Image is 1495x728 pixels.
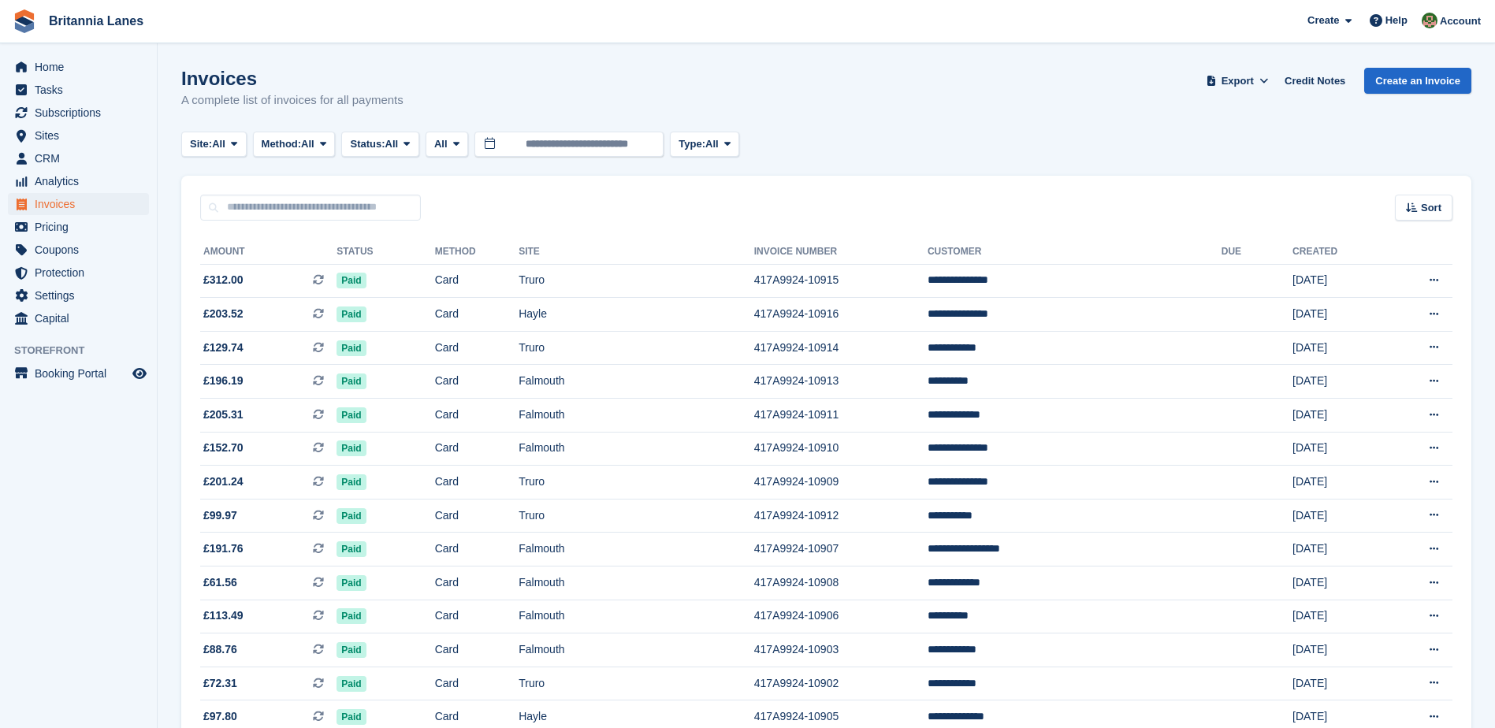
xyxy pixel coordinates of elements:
span: Storefront [14,343,157,358]
td: 417A9924-10911 [754,399,928,433]
td: [DATE] [1292,264,1385,298]
td: Card [435,667,519,700]
span: Paid [337,306,366,322]
td: Truro [519,331,754,365]
td: 417A9924-10903 [754,633,928,667]
td: [DATE] [1292,331,1385,365]
td: 417A9924-10913 [754,365,928,399]
a: menu [8,193,149,215]
img: Sam Wooldridge [1422,13,1437,28]
td: Falmouth [519,566,754,600]
span: CRM [35,147,129,169]
span: £129.74 [203,340,244,356]
span: Method: [262,136,302,152]
span: £72.31 [203,675,237,692]
span: Subscriptions [35,102,129,124]
span: Paid [337,541,366,557]
span: All [705,136,719,152]
span: £196.19 [203,373,244,389]
td: [DATE] [1292,298,1385,332]
td: [DATE] [1292,499,1385,533]
td: Card [435,600,519,633]
span: Paid [337,407,366,423]
span: Status: [350,136,385,152]
a: menu [8,147,149,169]
span: All [212,136,225,152]
span: Create [1307,13,1339,28]
a: menu [8,284,149,306]
span: Paid [337,642,366,658]
span: Paid [337,273,366,288]
th: Customer [928,240,1222,265]
span: Export [1222,73,1254,89]
span: Paid [337,608,366,624]
td: Truro [519,466,754,500]
span: £152.70 [203,440,244,456]
button: Export [1203,68,1272,94]
td: [DATE] [1292,633,1385,667]
td: 417A9924-10915 [754,264,928,298]
span: Paid [337,676,366,692]
td: Card [435,432,519,466]
td: 417A9924-10902 [754,667,928,700]
span: Paid [337,709,366,725]
span: Paid [337,440,366,456]
td: [DATE] [1292,466,1385,500]
td: Card [435,633,519,667]
img: stora-icon-8386f47178a22dfd0bd8f6a31ec36ba5ce8667c1dd55bd0f319d3a0aa187defe.svg [13,9,36,33]
span: £312.00 [203,272,244,288]
button: All [426,132,468,158]
a: menu [8,170,149,192]
button: Status: All [341,132,418,158]
span: Site: [190,136,212,152]
td: Card [435,399,519,433]
td: Card [435,264,519,298]
th: Due [1222,240,1292,265]
span: Capital [35,307,129,329]
span: Paid [337,575,366,591]
td: Card [435,298,519,332]
th: Amount [200,240,337,265]
td: Truro [519,499,754,533]
a: menu [8,307,149,329]
a: menu [8,56,149,78]
span: Sort [1421,200,1441,216]
th: Created [1292,240,1385,265]
span: Sites [35,124,129,147]
td: 417A9924-10912 [754,499,928,533]
td: 417A9924-10906 [754,600,928,633]
span: Pricing [35,216,129,238]
span: £191.76 [203,540,244,557]
span: Protection [35,262,129,284]
td: Card [435,533,519,566]
button: Site: All [181,132,247,158]
a: menu [8,262,149,284]
span: £61.56 [203,574,237,591]
span: Tasks [35,79,129,101]
button: Type: All [670,132,739,158]
span: Settings [35,284,129,306]
span: Coupons [35,239,129,261]
td: [DATE] [1292,667,1385,700]
td: Card [435,499,519,533]
td: 417A9924-10909 [754,466,928,500]
span: Paid [337,474,366,490]
a: Britannia Lanes [43,8,150,34]
td: Hayle [519,298,754,332]
span: Help [1385,13,1408,28]
td: Falmouth [519,365,754,399]
td: [DATE] [1292,533,1385,566]
span: Booking Portal [35,362,129,384]
td: [DATE] [1292,600,1385,633]
span: Paid [337,340,366,356]
td: 417A9924-10907 [754,533,928,566]
span: £201.24 [203,474,244,490]
a: Credit Notes [1278,68,1352,94]
td: [DATE] [1292,566,1385,600]
span: £88.76 [203,641,237,658]
th: Method [435,240,519,265]
td: Falmouth [519,399,754,433]
p: A complete list of invoices for all payments [181,91,404,110]
a: Create an Invoice [1364,68,1471,94]
a: menu [8,239,149,261]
